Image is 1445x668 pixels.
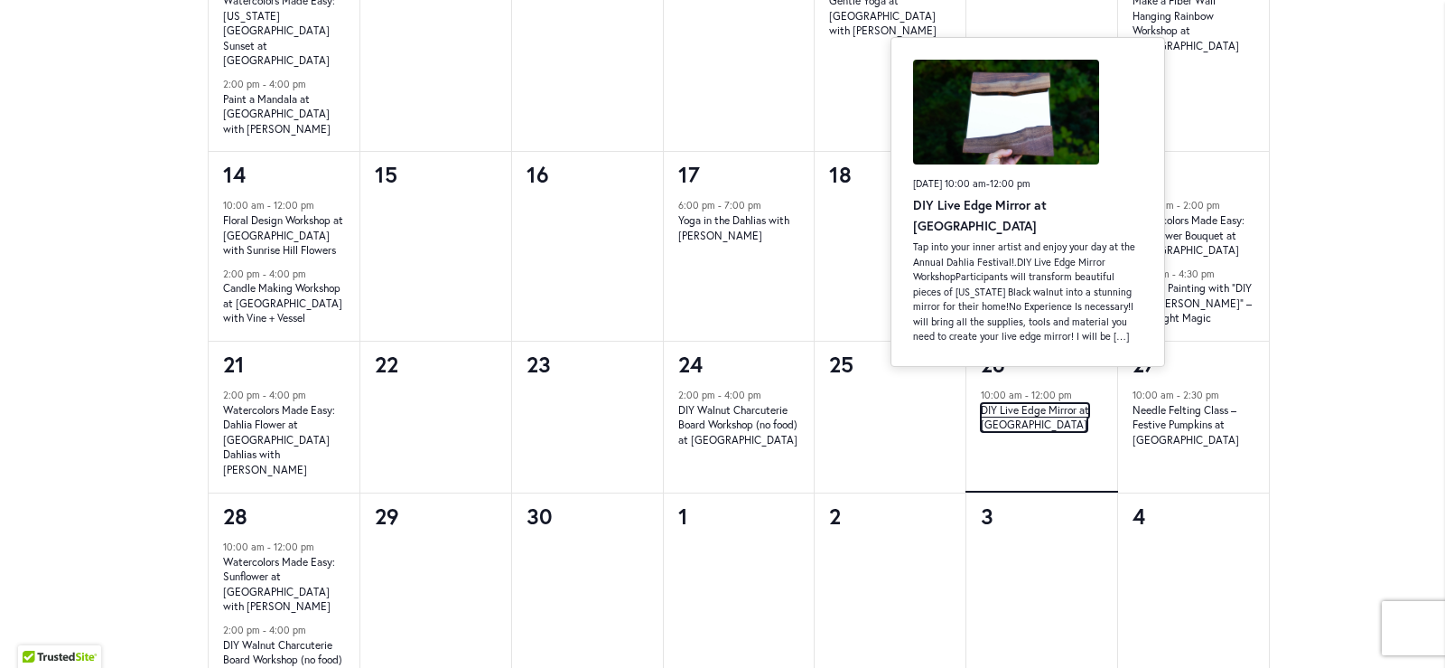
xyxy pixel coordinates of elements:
span: - [718,389,722,401]
time: 18 [829,160,852,189]
a: Watercolors Made Easy: Wildflower Bouquet at [GEOGRAPHIC_DATA] [1133,213,1245,258]
time: 30 [527,502,553,531]
a: 17 [678,160,700,189]
time: 7:00 pm [724,200,761,212]
time: 12:00 pm [274,541,314,553]
a: Yoga in the Dahlias with [PERSON_NAME] [678,213,789,243]
time: 12:00 pm [274,200,314,212]
time: 15 [375,160,397,189]
time: 2:00 pm [1183,200,1220,212]
time: 25 [829,350,853,379]
a: 28 [223,502,247,531]
a: 24 [678,350,703,379]
time: 29 [375,502,399,531]
time: 6:00 pm [678,200,715,212]
time: 4:00 pm [269,78,306,90]
iframe: Launch Accessibility Center [14,604,64,654]
time: 16 [527,160,549,189]
a: Needle Felting Class – Festive Pumpkins at [GEOGRAPHIC_DATA] [1133,403,1239,447]
a: 26 [981,350,1005,379]
time: 3 [981,502,993,531]
span: - [1172,268,1176,280]
time: 2:00 pm [223,389,260,401]
a: DIY Live Edge Mirror at [GEOGRAPHIC_DATA] [981,403,1089,433]
span: - [263,268,266,280]
time: 10:00 am [981,389,1022,401]
time: 2:00 pm [223,624,260,636]
time: 2:00 pm [678,389,715,401]
span: - [263,389,266,401]
span: - [263,78,266,90]
time: 23 [527,350,551,379]
time: 2:00 pm [223,78,260,90]
a: DIY Live Edge Mirror at [GEOGRAPHIC_DATA] [913,196,1047,235]
time: 1 [678,502,688,531]
a: Candle Making Workshop at [GEOGRAPHIC_DATA] with Vine + Vessel [223,281,342,325]
time: 10:00 am [223,200,265,212]
span: - [1025,389,1029,401]
time: 2:00 pm [223,268,260,280]
time: 4:30 pm [1179,268,1215,280]
span: - [263,624,266,636]
time: 4:00 pm [269,268,306,280]
time: 2 [829,502,841,531]
a: 14 [223,160,246,189]
img: 50f20211c98afbc5584179a43ad28f92 [913,60,1099,165]
a: Watercolors Made Easy: Sunflower at [GEOGRAPHIC_DATA] with [PERSON_NAME] [223,555,335,615]
time: 4:00 pm [724,389,761,401]
time: 12:00 pm [1031,389,1072,401]
span: - [267,541,271,553]
span: - [1177,200,1180,212]
a: 27 [1133,350,1156,379]
a: DIY Walnut Charcuterie Board Workshop (no food) at [GEOGRAPHIC_DATA] [678,403,797,447]
time: 4:00 pm [269,389,306,401]
a: Paint a Mandala at [GEOGRAPHIC_DATA] with [PERSON_NAME] [223,92,331,136]
span: - [718,200,722,212]
time: 4 [1133,502,1145,531]
time: 10:00 am [223,541,265,553]
time: 2:30 pm [1183,389,1219,401]
span: 12:00 pm [990,177,1030,190]
time: 10:00 am [1133,389,1174,401]
p: Tap into your inner artist and enjoy your day at the Annual Dahlia Festival!.DIY Live Edge Mirror... [913,240,1142,344]
a: Floral Design Workshop at [GEOGRAPHIC_DATA] with Sunrise Hill Flowers [223,213,343,258]
time: - [913,177,1030,190]
a: Watercolors Made Easy: Dahlia Flower at [GEOGRAPHIC_DATA] Dahlias with [PERSON_NAME] [223,403,335,477]
time: 4:00 pm [269,624,306,636]
time: 22 [375,350,398,379]
a: Acrylic Painting with “DIY with [PERSON_NAME]” – Moonlight Magic [1133,281,1252,325]
span: - [1177,389,1180,401]
a: 21 [223,350,245,379]
span: - [267,200,271,212]
span: [DATE] 10:00 am [913,177,986,190]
